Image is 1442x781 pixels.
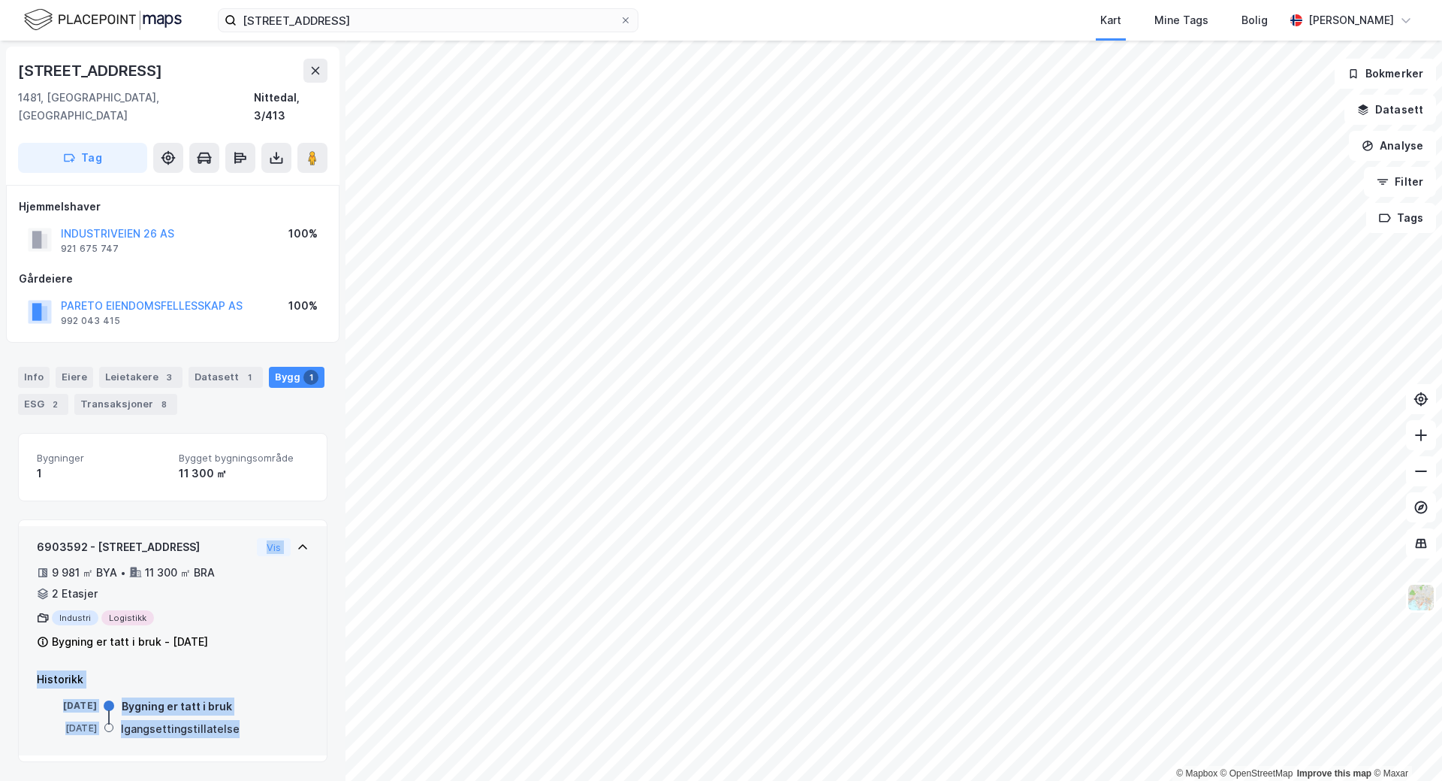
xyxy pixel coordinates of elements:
[1366,203,1436,233] button: Tags
[257,538,291,556] button: Vis
[37,452,167,465] span: Bygninger
[254,89,327,125] div: Nittedal, 3/413
[1241,11,1268,29] div: Bolig
[1297,768,1371,779] a: Improve this map
[1100,11,1121,29] div: Kart
[288,225,318,243] div: 100%
[37,722,97,735] div: [DATE]
[1220,768,1293,779] a: OpenStreetMap
[1364,167,1436,197] button: Filter
[1407,583,1435,612] img: Z
[1335,59,1436,89] button: Bokmerker
[37,671,309,689] div: Historikk
[56,367,93,388] div: Eiere
[18,394,68,415] div: ESG
[47,397,62,412] div: 2
[37,699,97,713] div: [DATE]
[52,564,117,582] div: 9 981 ㎡ BYA
[179,452,309,465] span: Bygget bygningsområde
[61,243,119,255] div: 921 675 747
[242,370,257,385] div: 1
[19,270,327,288] div: Gårdeiere
[24,7,182,33] img: logo.f888ab2527a4732fd821a326f86c7f29.svg
[189,367,263,388] div: Datasett
[37,465,167,483] div: 1
[1154,11,1208,29] div: Mine Tags
[1344,95,1436,125] button: Datasett
[1176,768,1217,779] a: Mapbox
[161,370,176,385] div: 3
[37,538,251,556] div: 6903592 - [STREET_ADDRESS]
[121,720,240,738] div: Igangsettingstillatelse
[18,59,165,83] div: [STREET_ADDRESS]
[18,143,147,173] button: Tag
[303,370,318,385] div: 1
[288,297,318,315] div: 100%
[179,465,309,483] div: 11 300 ㎡
[18,89,254,125] div: 1481, [GEOGRAPHIC_DATA], [GEOGRAPHIC_DATA]
[145,564,215,582] div: 11 300 ㎡ BRA
[156,397,171,412] div: 8
[1367,709,1442,781] iframe: Chat Widget
[99,367,183,388] div: Leietakere
[237,9,620,32] input: Søk på adresse, matrikkel, gårdeiere, leietakere eller personer
[61,315,120,327] div: 992 043 415
[18,367,50,388] div: Info
[74,394,177,415] div: Transaksjoner
[120,567,126,579] div: •
[269,367,324,388] div: Bygg
[1308,11,1394,29] div: [PERSON_NAME]
[122,698,232,716] div: Bygning er tatt i bruk
[52,585,98,603] div: 2 Etasjer
[52,633,208,651] div: Bygning er tatt i bruk - [DATE]
[1349,131,1436,161] button: Analyse
[19,198,327,216] div: Hjemmelshaver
